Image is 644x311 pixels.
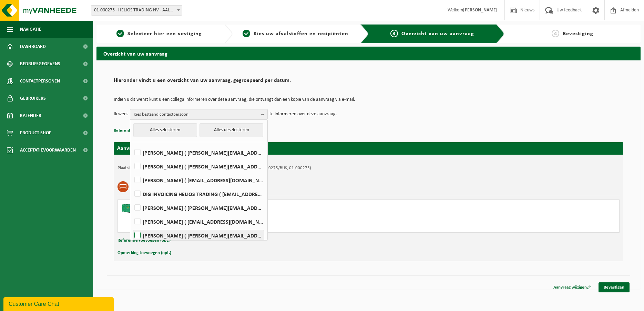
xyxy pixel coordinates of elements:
[254,31,348,37] span: Kies uw afvalstoffen en recipiënten
[117,249,171,257] button: Opmerking toevoegen (opt.)
[149,214,396,220] div: Ophalen en plaatsen lege container
[20,90,46,107] span: Gebruikers
[133,189,264,199] label: DIG INVOICING HELIOS TRADING ( [EMAIL_ADDRESS][DOMAIN_NAME] )
[401,31,474,37] span: Overzicht van uw aanvraag
[114,126,167,135] button: Referentie toevoegen (opt.)
[243,30,250,37] span: 2
[133,123,197,137] button: Alles selecteren
[548,282,596,292] a: Aanvraag wijzigen
[599,282,630,292] a: Bevestigen
[269,109,337,119] p: te informeren over deze aanvraag.
[133,161,264,172] label: [PERSON_NAME] ( [PERSON_NAME][EMAIL_ADDRESS][DOMAIN_NAME] )
[130,109,268,119] button: Kies bestaand contactpersoon
[133,216,264,227] label: [PERSON_NAME] ( [EMAIL_ADDRESS][DOMAIN_NAME] )
[236,30,355,38] a: 2Kies uw afvalstoffen en recipiënten
[114,109,128,119] p: Ik wens
[552,30,559,37] span: 4
[96,47,641,60] h2: Overzicht van uw aanvraag
[116,30,124,37] span: 1
[91,6,182,15] span: 01-000275 - HELIOS TRADING NV - AALTER
[117,236,171,245] button: Referentie toevoegen (opt.)
[20,107,41,124] span: Kalender
[463,8,498,13] strong: [PERSON_NAME]
[133,203,264,213] label: [PERSON_NAME] ( [PERSON_NAME][EMAIL_ADDRESS][DOMAIN_NAME] )
[133,147,264,158] label: [PERSON_NAME] ( [PERSON_NAME][EMAIL_ADDRESS][DOMAIN_NAME] )
[133,230,264,241] label: [PERSON_NAME] ( [PERSON_NAME][EMAIL_ADDRESS][DOMAIN_NAME] )
[100,30,219,38] a: 1Selecteer hier een vestiging
[114,97,623,102] p: Indien u dit wenst kunt u een collega informeren over deze aanvraag, die ontvangt dan een kopie v...
[117,146,169,151] strong: Aanvraag voor [DATE]
[20,124,51,142] span: Product Shop
[133,175,264,185] label: [PERSON_NAME] ( [EMAIL_ADDRESS][DOMAIN_NAME] )
[20,55,60,72] span: Bedrijfsgegevens
[20,72,60,90] span: Contactpersonen
[200,123,263,137] button: Alles deselecteren
[20,21,41,38] span: Navigatie
[20,38,46,55] span: Dashboard
[390,30,398,37] span: 3
[149,223,396,229] div: Aantal: 1
[117,166,147,170] strong: Plaatsingsadres:
[20,142,76,159] span: Acceptatievoorwaarden
[114,78,623,87] h2: Hieronder vindt u een overzicht van uw aanvraag, gegroepeerd per datum.
[3,296,115,311] iframe: chat widget
[121,203,142,214] img: HK-XC-40-GN-00.png
[563,31,593,37] span: Bevestiging
[91,5,182,16] span: 01-000275 - HELIOS TRADING NV - AALTER
[127,31,202,37] span: Selecteer hier een vestiging
[134,109,258,120] span: Kies bestaand contactpersoon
